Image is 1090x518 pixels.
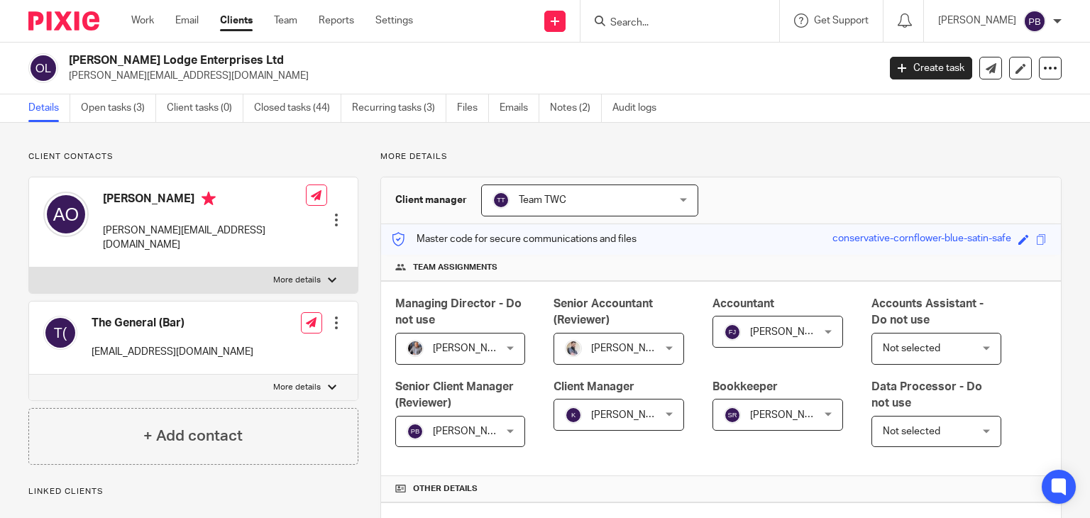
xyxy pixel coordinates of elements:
span: Not selected [883,343,940,353]
p: [PERSON_NAME][EMAIL_ADDRESS][DOMAIN_NAME] [69,69,869,83]
a: Files [457,94,489,122]
p: More details [380,151,1062,162]
a: Open tasks (3) [81,94,156,122]
img: svg%3E [407,423,424,440]
span: Senior Accountant (Reviewer) [554,298,653,326]
p: Client contacts [28,151,358,162]
i: Primary [202,192,216,206]
span: [PERSON_NAME] [750,327,828,337]
h4: The General (Bar) [92,316,253,331]
p: [EMAIL_ADDRESS][DOMAIN_NAME] [92,345,253,359]
h4: + Add contact [143,425,243,447]
p: Master code for secure communications and files [392,232,637,246]
a: Emails [500,94,539,122]
span: Data Processor - Do not use [871,381,982,409]
a: Reports [319,13,354,28]
img: svg%3E [1023,10,1046,33]
div: conservative-cornflower-blue-satin-safe [832,231,1011,248]
a: Settings [375,13,413,28]
a: Notes (2) [550,94,602,122]
span: Bookkeeper [712,381,778,392]
span: [PERSON_NAME] [591,410,669,420]
a: Details [28,94,70,122]
span: Managing Director - Do not use [395,298,522,326]
p: [PERSON_NAME] [938,13,1016,28]
img: svg%3E [565,407,582,424]
span: Accountant [712,298,774,309]
h4: [PERSON_NAME] [103,192,306,209]
a: Closed tasks (44) [254,94,341,122]
p: [PERSON_NAME][EMAIL_ADDRESS][DOMAIN_NAME] [103,224,306,253]
p: More details [273,382,321,393]
a: Email [175,13,199,28]
span: Team TWC [519,195,566,205]
img: -%20%20-%20studio@ingrained.co.uk%20for%20%20-20220223%20at%20101413%20-%201W1A2026.jpg [407,340,424,357]
a: Clients [220,13,253,28]
a: Client tasks (0) [167,94,243,122]
h3: Client manager [395,193,467,207]
img: svg%3E [43,192,89,237]
img: svg%3E [43,316,77,350]
span: [PERSON_NAME] [591,343,669,353]
img: svg%3E [28,53,58,83]
span: Other details [413,483,478,495]
a: Team [274,13,297,28]
p: More details [273,275,321,286]
span: Not selected [883,426,940,436]
span: Get Support [814,16,869,26]
span: [PERSON_NAME] [750,410,828,420]
a: Create task [890,57,972,79]
h2: [PERSON_NAME] Lodge Enterprises Ltd [69,53,709,68]
span: Accounts Assistant - Do not use [871,298,984,326]
a: Recurring tasks (3) [352,94,446,122]
a: Work [131,13,154,28]
span: Senior Client Manager (Reviewer) [395,381,514,409]
img: Pixie%2002.jpg [565,340,582,357]
img: svg%3E [724,324,741,341]
span: Team assignments [413,262,497,273]
span: [PERSON_NAME] [433,343,511,353]
input: Search [609,17,737,30]
span: [PERSON_NAME] [433,426,511,436]
a: Audit logs [612,94,667,122]
p: Linked clients [28,486,358,497]
img: svg%3E [724,407,741,424]
img: Pixie [28,11,99,31]
img: svg%3E [492,192,510,209]
span: Client Manager [554,381,634,392]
